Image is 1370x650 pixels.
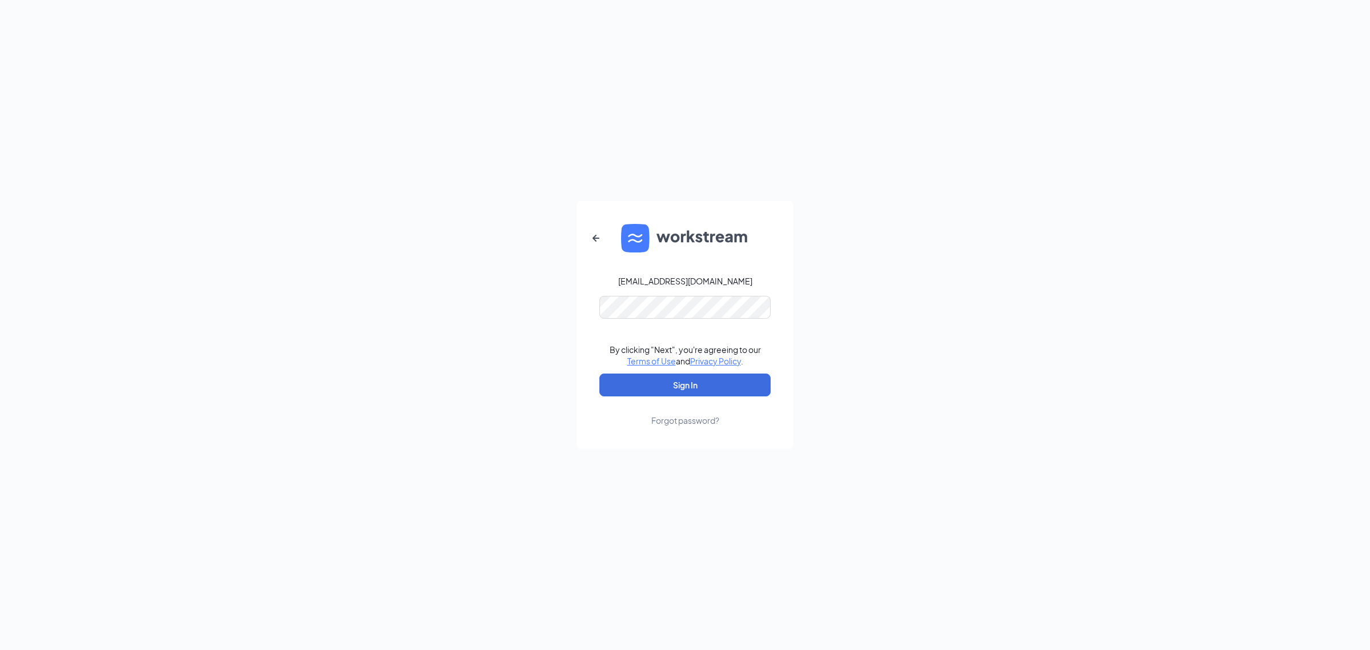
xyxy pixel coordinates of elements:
svg: ArrowLeftNew [589,231,603,245]
a: Privacy Policy [690,356,741,366]
button: ArrowLeftNew [582,224,610,252]
a: Terms of Use [627,356,676,366]
img: WS logo and Workstream text [621,224,749,252]
a: Forgot password? [651,396,719,426]
div: [EMAIL_ADDRESS][DOMAIN_NAME] [618,275,752,287]
div: Forgot password? [651,415,719,426]
button: Sign In [599,374,771,396]
div: By clicking "Next", you're agreeing to our and . [610,344,761,367]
